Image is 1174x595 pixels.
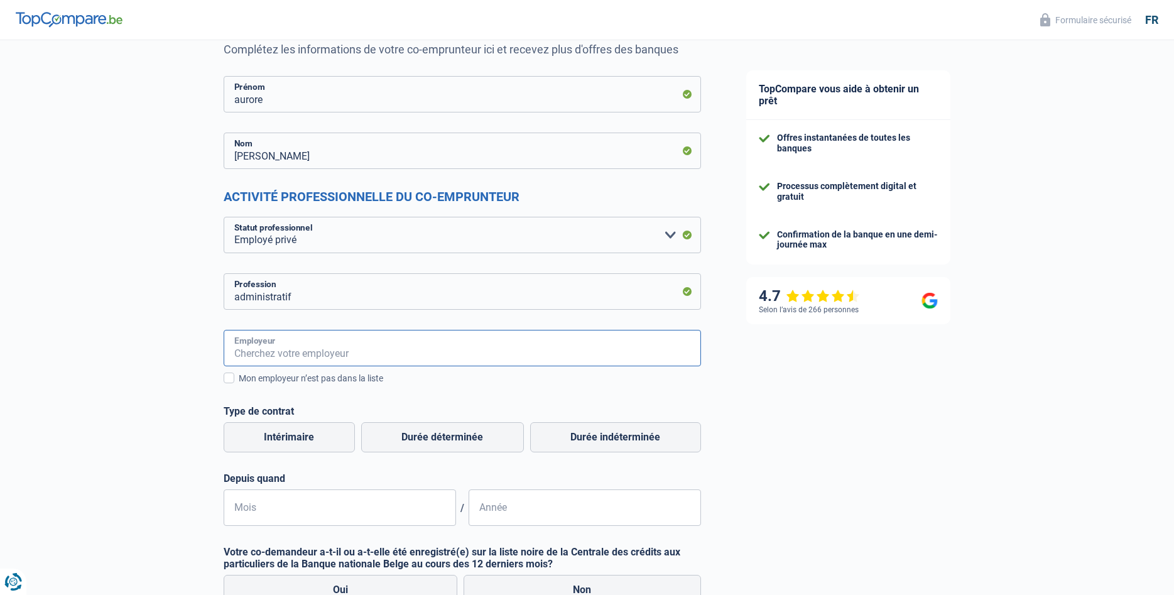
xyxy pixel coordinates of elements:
img: TopCompare Logo [16,12,122,27]
span: / [456,502,469,514]
label: Durée déterminée [361,422,524,452]
div: Processus complètement digital et gratuit [777,181,938,202]
label: Depuis quand [224,472,701,484]
div: Mon employeur n’est pas dans la liste [239,372,701,385]
h2: Activité professionnelle du co-emprunteur [224,189,701,204]
input: MM [224,489,456,526]
div: fr [1145,13,1158,27]
div: Selon l’avis de 266 personnes [759,305,859,314]
div: Confirmation de la banque en une demi-journée max [777,229,938,251]
label: Intérimaire [224,422,355,452]
div: 4.7 [759,287,860,305]
button: Formulaire sécurisé [1033,9,1139,30]
label: Type de contrat [224,405,701,417]
label: Durée indéterminée [530,422,701,452]
div: TopCompare vous aide à obtenir un prêt [746,70,950,120]
img: Advertisement [3,473,4,474]
p: Complétez les informations de votre co-emprunteur ici et recevez plus d'offres des banques [224,43,701,56]
div: Offres instantanées de toutes les banques [777,133,938,154]
label: Votre co-demandeur a-t-il ou a-t-elle été enregistré(e) sur la liste noire de la Centrale des cré... [224,546,701,570]
input: Cherchez votre employeur [224,330,701,366]
input: AAAA [469,489,701,526]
